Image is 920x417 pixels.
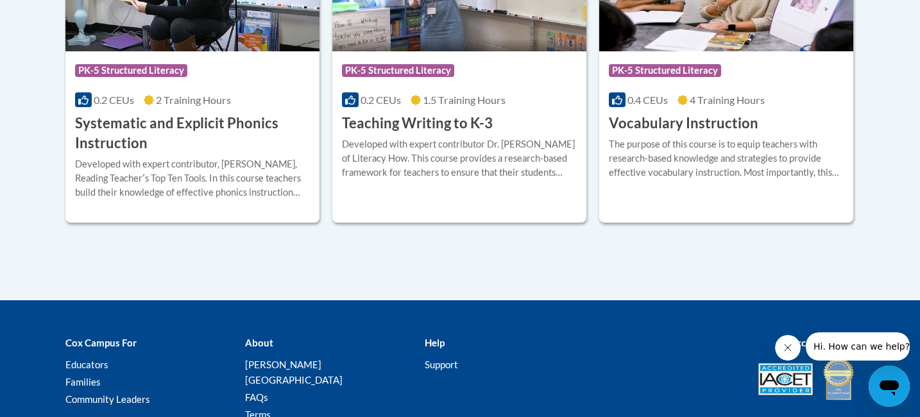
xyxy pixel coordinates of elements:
span: 0.2 CEUs [94,94,134,106]
a: [PERSON_NAME][GEOGRAPHIC_DATA] [245,359,343,386]
div: Developed with expert contributor Dr. [PERSON_NAME] of Literacy How. This course provides a resea... [342,137,577,180]
div: The purpose of this course is to equip teachers with research-based knowledge and strategies to p... [609,137,844,180]
a: FAQs [245,391,268,403]
h3: Teaching Writing to K-3 [342,114,493,133]
b: Cox Campus For [65,337,137,348]
span: 0.2 CEUs [361,94,401,106]
h3: Systematic and Explicit Phonics Instruction [75,114,310,153]
iframe: Button to launch messaging window [869,366,910,407]
b: About [245,337,273,348]
b: Help [425,337,445,348]
span: 1.5 Training Hours [423,94,506,106]
span: 0.4 CEUs [627,94,668,106]
a: Families [65,376,101,387]
a: Support [425,359,458,370]
div: Developed with expert contributor, [PERSON_NAME], Reading Teacherʹs Top Ten Tools. In this course... [75,157,310,200]
img: Accredited IACET® Provider [758,363,813,395]
span: PK-5 Structured Literacy [75,64,187,77]
h3: Vocabulary Instruction [609,114,758,133]
img: IDA® Accredited [822,357,855,402]
a: Community Leaders [65,393,150,405]
iframe: Close message [775,335,801,361]
span: PK-5 Structured Literacy [609,64,721,77]
a: Educators [65,359,108,370]
span: 4 Training Hours [690,94,765,106]
iframe: Message from company [806,332,910,361]
span: 2 Training Hours [156,94,231,106]
span: PK-5 Structured Literacy [342,64,454,77]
